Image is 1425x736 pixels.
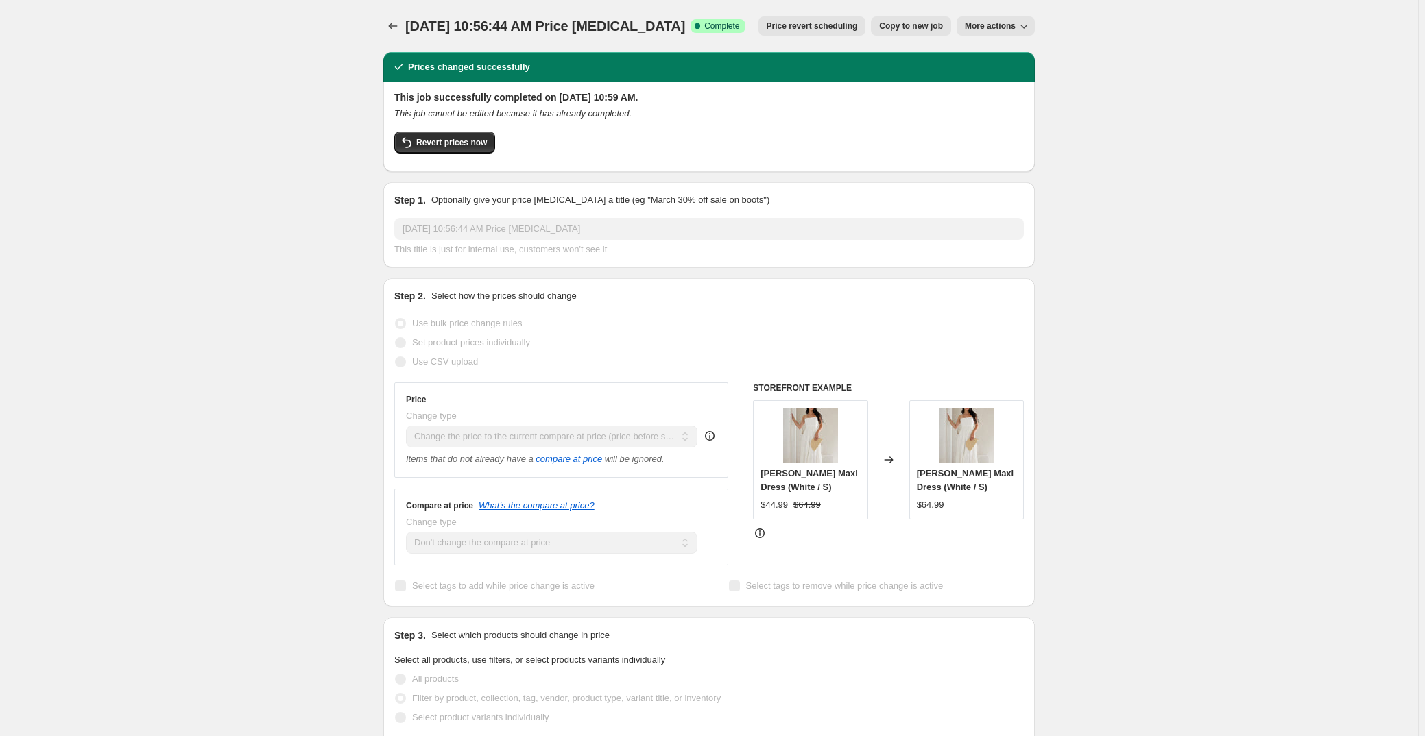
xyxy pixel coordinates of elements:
[431,628,610,642] p: Select which products should change in price
[871,16,951,36] button: Copy to new job
[406,410,457,421] span: Change type
[412,580,595,591] span: Select tags to add while price change is active
[783,408,838,463] img: 089A2910_7235a643-980e-4786-a35d-61d7fdc48eba_80x.jpg
[394,244,607,254] span: This title is just for internal use, customers won't see it
[412,693,721,703] span: Filter by product, collection, tag, vendor, product type, variant title, or inventory
[394,654,665,665] span: Select all products, use filters, or select products variants individually
[394,218,1024,240] input: 30% off holiday sale
[405,19,685,34] span: [DATE] 10:56:44 AM Price [MEDICAL_DATA]
[412,674,459,684] span: All products
[704,21,739,32] span: Complete
[416,137,487,148] span: Revert prices now
[412,337,530,347] span: Set product prices individually
[394,108,632,119] i: This job cannot be edited because it has already completed.
[605,454,664,464] i: will be ignored.
[761,498,788,512] div: $44.99
[431,289,577,303] p: Select how the prices should change
[479,500,595,511] button: What's the compare at price?
[939,408,994,463] img: 089A2910_7235a643-980e-4786-a35d-61d7fdc48eba_80x.jpg
[753,382,1024,393] h6: STOREFRONT EXAMPLE
[394,628,426,642] h2: Step 3.
[394,289,426,303] h2: Step 2.
[406,500,473,511] h3: Compare at price
[957,16,1035,36] button: More actions
[793,498,821,512] strike: $64.99
[406,394,426,405] h3: Price
[965,21,1016,32] span: More actions
[406,454,534,464] i: Items that do not already have a
[412,356,478,367] span: Use CSV upload
[412,712,549,722] span: Select product variants individually
[917,468,1014,492] span: [PERSON_NAME] Maxi Dress (White / S)
[761,468,858,492] span: [PERSON_NAME] Maxi Dress (White / S)
[394,132,495,154] button: Revert prices now
[412,318,522,328] span: Use bulk price change rules
[746,580,944,591] span: Select tags to remove while price change is active
[394,90,1024,104] h2: This job successfully completed on [DATE] 10:59 AM.
[767,21,858,32] span: Price revert scheduling
[406,517,457,527] span: Change type
[536,454,602,464] button: compare at price
[703,429,717,443] div: help
[383,16,403,36] button: Price change jobs
[879,21,943,32] span: Copy to new job
[408,60,530,74] h2: Prices changed successfully
[758,16,866,36] button: Price revert scheduling
[917,498,944,512] div: $64.99
[431,193,769,207] p: Optionally give your price [MEDICAL_DATA] a title (eg "March 30% off sale on boots")
[394,193,426,207] h2: Step 1.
